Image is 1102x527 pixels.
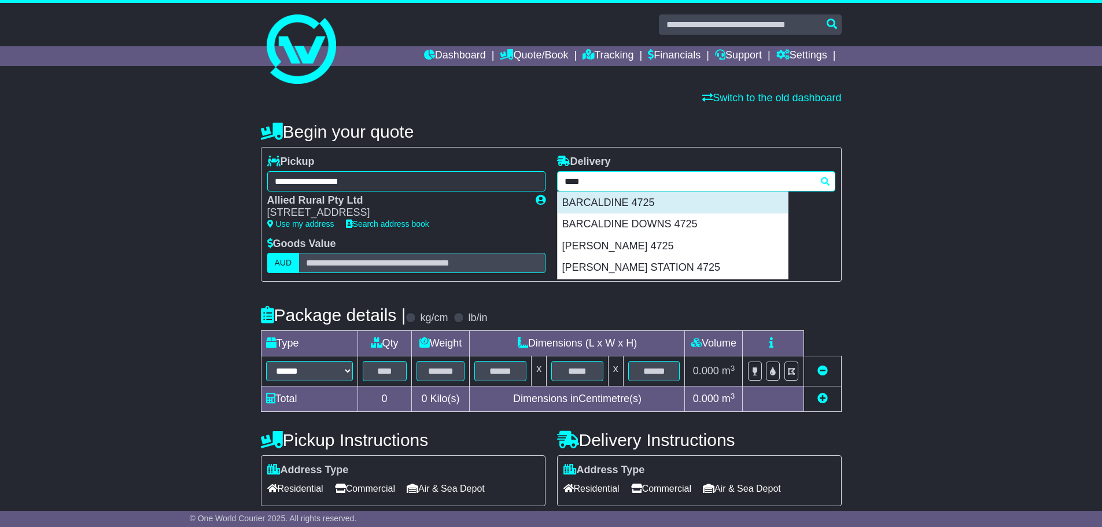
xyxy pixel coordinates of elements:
[411,386,470,412] td: Kilo(s)
[631,480,691,497] span: Commercial
[267,219,334,229] a: Use my address
[558,213,788,235] div: BARCALDINE DOWNS 4725
[420,312,448,325] label: kg/cm
[685,331,743,356] td: Volume
[532,356,547,386] td: x
[261,122,842,141] h4: Begin your quote
[776,46,827,66] a: Settings
[267,480,323,497] span: Residential
[357,331,411,356] td: Qty
[470,331,685,356] td: Dimensions (L x W x H)
[267,253,300,273] label: AUD
[703,480,781,497] span: Air & Sea Depot
[267,238,336,250] label: Goods Value
[817,393,828,404] a: Add new item
[267,464,349,477] label: Address Type
[648,46,701,66] a: Financials
[267,156,315,168] label: Pickup
[346,219,429,229] a: Search address book
[583,46,633,66] a: Tracking
[261,305,406,325] h4: Package details |
[557,171,835,191] typeahead: Please provide city
[267,194,524,207] div: Allied Rural Pty Ltd
[722,393,735,404] span: m
[722,365,735,377] span: m
[357,386,411,412] td: 0
[261,386,357,412] td: Total
[563,464,645,477] label: Address Type
[261,430,546,449] h4: Pickup Instructions
[557,430,842,449] h4: Delivery Instructions
[335,480,395,497] span: Commercial
[468,312,487,325] label: lb/in
[557,156,611,168] label: Delivery
[608,356,623,386] td: x
[702,92,841,104] a: Switch to the old dashboard
[693,365,719,377] span: 0.000
[267,207,524,219] div: [STREET_ADDRESS]
[558,235,788,257] div: [PERSON_NAME] 4725
[693,393,719,404] span: 0.000
[731,364,735,373] sup: 3
[500,46,568,66] a: Quote/Book
[261,331,357,356] td: Type
[558,192,788,214] div: BARCALDINE 4725
[411,331,470,356] td: Weight
[563,480,620,497] span: Residential
[558,257,788,279] div: [PERSON_NAME] STATION 4725
[424,46,486,66] a: Dashboard
[407,480,485,497] span: Air & Sea Depot
[731,392,735,400] sup: 3
[470,386,685,412] td: Dimensions in Centimetre(s)
[715,46,762,66] a: Support
[190,514,357,523] span: © One World Courier 2025. All rights reserved.
[421,393,427,404] span: 0
[817,365,828,377] a: Remove this item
